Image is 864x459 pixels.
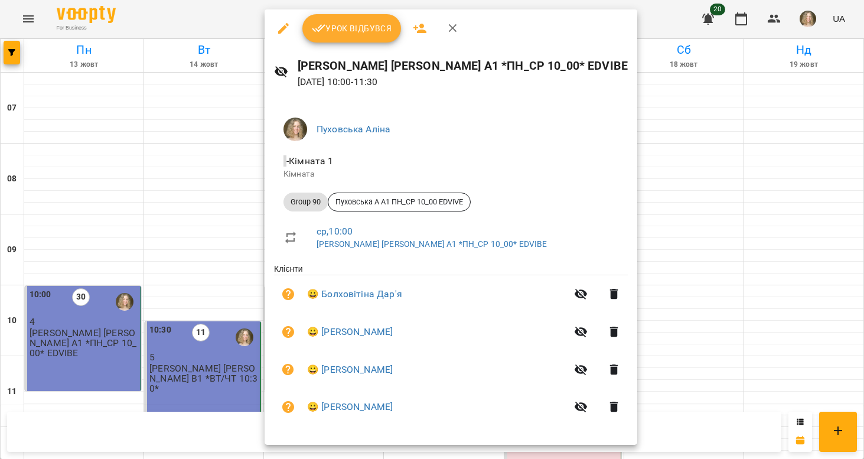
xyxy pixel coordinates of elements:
[312,21,392,35] span: Урок відбувся
[307,363,393,377] a: 😀 [PERSON_NAME]
[317,239,547,249] a: [PERSON_NAME] [PERSON_NAME] А1 *ПН_СР 10_00* EDVIBE
[274,280,302,308] button: Візит ще не сплачено. Додати оплату?
[283,197,328,207] span: Group 90
[283,168,618,180] p: Кімната
[302,14,402,43] button: Урок відбувся
[274,318,302,346] button: Візит ще не сплачено. Додати оплату?
[317,226,353,237] a: ср , 10:00
[274,263,628,430] ul: Клієнти
[274,393,302,421] button: Візит ще не сплачено. Додати оплату?
[317,123,390,135] a: Пуховська Аліна
[274,356,302,384] button: Візит ще не сплачено. Додати оплату?
[328,193,471,211] div: Пуховська А А1 ПН_СР 10_00 EDVIVE
[283,155,336,167] span: - Кімната 1
[298,57,628,75] h6: [PERSON_NAME] [PERSON_NAME] А1 *ПН_СР 10_00* EDVIBE
[328,197,470,207] span: Пуховська А А1 ПН_СР 10_00 EDVIVE
[298,75,628,89] p: [DATE] 10:00 - 11:30
[307,287,402,301] a: 😀 Болховітіна Дар'я
[307,325,393,339] a: 😀 [PERSON_NAME]
[307,400,393,414] a: 😀 [PERSON_NAME]
[283,118,307,141] img: 08679fde8b52750a6ba743e232070232.png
